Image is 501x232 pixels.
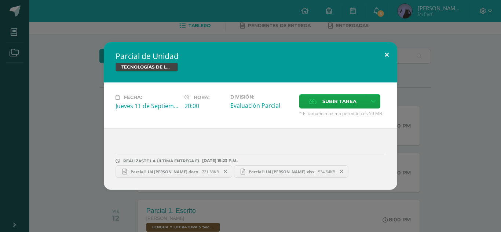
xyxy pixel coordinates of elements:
[202,169,219,174] span: 721.33KB
[376,42,397,67] button: Close (Esc)
[336,167,348,176] span: Remover entrega
[184,102,224,110] div: 20:00
[127,169,202,174] span: Parcial1 U4 [PERSON_NAME].docx
[299,110,385,117] span: * El tamaño máximo permitido es 50 MB
[245,169,318,174] span: Parcial1 U4 [PERSON_NAME].xlsx
[116,63,178,71] span: TECNOLOGÍAS DE LA INFORMACIÓN Y LA COMUNICACIÓN 5
[219,167,232,176] span: Remover entrega
[116,102,179,110] div: Jueves 11 de Septiembre
[123,158,200,163] span: REALIZASTE LA ÚLTIMA ENTREGA EL
[234,165,349,178] a: Parcial1 U4 [PERSON_NAME].xlsx 534.54KB
[322,95,356,108] span: Subir tarea
[124,95,142,100] span: Fecha:
[194,95,209,100] span: Hora:
[230,94,293,100] label: División:
[116,51,385,61] h2: Parcial de Unidad
[116,165,232,178] a: Parcial1 U4 [PERSON_NAME].docx 721.33KB
[230,102,293,110] div: Evaluación Parcial
[318,169,335,174] span: 534.54KB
